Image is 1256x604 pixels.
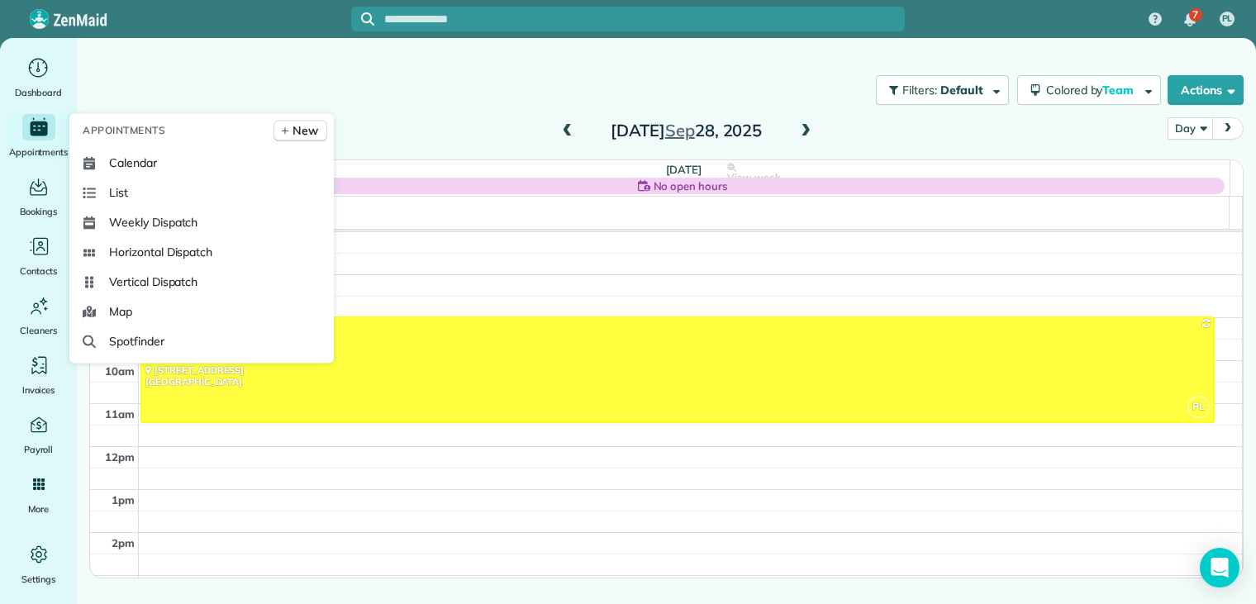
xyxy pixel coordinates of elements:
span: PL [1222,12,1233,26]
span: View week [727,171,780,184]
svg: Focus search [361,12,374,26]
span: 10am [105,364,135,378]
a: Spotfinder [76,326,327,356]
span: Vertical Dispatch [109,273,197,290]
button: Focus search [351,12,374,26]
a: Settings [7,541,70,587]
a: Weekly Dispatch [76,207,327,237]
div: 7 unread notifications [1173,2,1207,38]
span: Horizontal Dispatch [109,244,212,260]
span: Map [109,303,132,320]
span: New [293,122,318,139]
button: Filters: Default [876,75,1009,105]
span: 11am [105,407,135,421]
span: Sep [665,120,695,140]
a: New [274,120,327,141]
span: [DATE] [666,163,702,176]
span: Dashboard [15,84,62,101]
a: Vertical Dispatch [76,267,327,297]
span: Cleaners [20,322,57,339]
span: No open hours [654,178,728,194]
a: Cleaners [7,292,70,339]
a: Invoices [7,352,70,398]
span: More [28,501,49,517]
a: Map [76,297,327,326]
span: Calendar [109,155,157,171]
span: Default [940,83,984,97]
span: Appointments [9,144,69,160]
span: List [109,184,128,201]
button: Colored byTeam [1017,75,1161,105]
span: Appointments [83,122,165,139]
a: Payroll [7,411,70,458]
span: Weekly Dispatch [109,214,197,231]
div: Open Intercom Messenger [1200,548,1239,587]
span: Payroll [24,441,54,458]
button: next [1212,117,1244,140]
span: 7 [1192,8,1198,21]
div: Abby - Copper Mane Salon [145,331,1210,345]
span: Colored by [1046,83,1139,97]
span: Settings [21,571,56,587]
a: Appointments [7,114,70,160]
span: Spotfinder [109,333,164,350]
a: Contacts [7,233,70,279]
span: Filters: [902,83,937,97]
a: Calendar [76,148,327,178]
h2: [DATE] 28, 2025 [583,121,790,140]
a: Filters: Default [868,75,1009,105]
a: Dashboard [7,55,70,101]
a: Horizontal Dispatch [76,237,327,267]
span: PL [1187,396,1210,418]
span: Bookings [20,203,58,220]
button: Actions [1168,75,1244,105]
span: 2pm [112,536,135,549]
span: Invoices [22,382,55,398]
button: Day [1168,117,1213,140]
span: Contacts [20,263,57,279]
a: Bookings [7,174,70,220]
span: 1pm [112,493,135,507]
span: 12pm [105,450,135,464]
a: List [76,178,327,207]
span: Team [1102,83,1136,97]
